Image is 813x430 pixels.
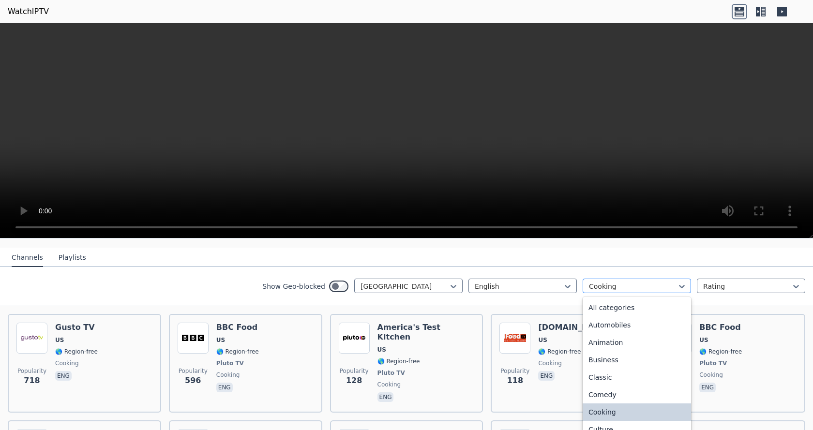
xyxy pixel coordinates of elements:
[8,6,49,17] a: WatchIPTV
[699,359,727,367] span: Pluto TV
[12,249,43,267] button: Channels
[55,348,98,356] span: 🌎 Region-free
[377,357,420,365] span: 🌎 Region-free
[24,375,40,386] span: 718
[185,375,201,386] span: 596
[538,371,555,381] p: eng
[583,316,691,334] div: Automobiles
[377,369,405,377] span: Pluto TV
[262,282,325,291] label: Show Geo-blocked
[583,299,691,316] div: All categories
[538,336,547,344] span: US
[216,359,244,367] span: Pluto TV
[583,403,691,421] div: Cooking
[500,367,529,375] span: Popularity
[179,367,208,375] span: Popularity
[59,249,86,267] button: Playlists
[538,348,581,356] span: 🌎 Region-free
[216,336,225,344] span: US
[499,323,530,354] img: iFood.TV
[216,383,233,392] p: eng
[216,323,259,332] h6: BBC Food
[377,346,386,354] span: US
[340,367,369,375] span: Popularity
[699,383,716,392] p: eng
[583,334,691,351] div: Animation
[346,375,362,386] span: 128
[538,323,611,332] h6: [DOMAIN_NAME]
[699,371,723,379] span: cooking
[55,323,98,332] h6: Gusto TV
[507,375,523,386] span: 118
[699,323,742,332] h6: BBC Food
[339,323,370,354] img: America's Test Kitchen
[178,323,209,354] img: BBC Food
[16,323,47,354] img: Gusto TV
[55,359,79,367] span: cooking
[377,323,475,342] h6: America's Test Kitchen
[377,381,401,388] span: cooking
[377,392,394,402] p: eng
[55,371,72,381] p: eng
[17,367,46,375] span: Popularity
[583,369,691,386] div: Classic
[699,348,742,356] span: 🌎 Region-free
[216,348,259,356] span: 🌎 Region-free
[583,351,691,369] div: Business
[55,336,64,344] span: US
[538,359,562,367] span: cooking
[216,371,240,379] span: cooking
[583,386,691,403] div: Comedy
[699,336,708,344] span: US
